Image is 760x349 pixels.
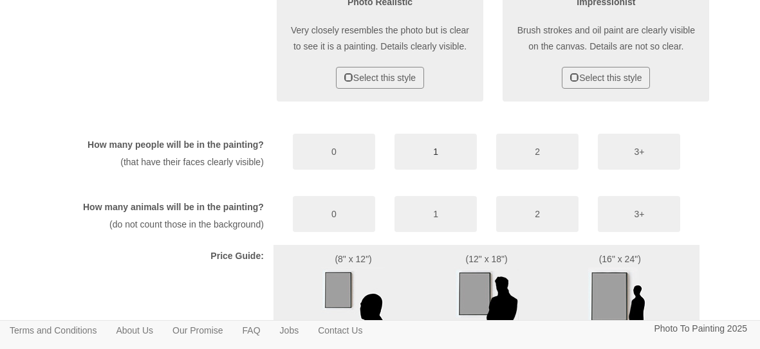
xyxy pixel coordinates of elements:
[283,251,424,267] p: (8" x 12")
[308,321,372,340] a: Contact Us
[394,134,477,170] button: 1
[70,154,264,170] p: (that have their faces clearly visible)
[496,134,579,170] button: 2
[233,321,270,340] a: FAQ
[562,67,650,89] button: Select this style
[83,201,264,213] label: How many animals will be in the painting?
[550,251,690,267] p: (16" x 24")
[290,22,470,54] p: Very closely resembles the photo but is clear to see it is a painting. Details clearly visible.
[70,217,264,233] p: (do not count those in the background)
[443,251,530,267] p: (12" x 18")
[270,321,309,340] a: Jobs
[88,138,264,151] label: How many people will be in the painting?
[496,196,579,232] button: 2
[654,321,747,337] p: Photo To Painting 2025
[394,196,477,232] button: 1
[210,249,263,262] label: Price Guide:
[293,134,375,170] button: 0
[163,321,233,340] a: Our Promise
[598,134,680,170] button: 3+
[598,196,680,232] button: 3+
[293,196,375,232] button: 0
[106,321,163,340] a: About Us
[336,67,424,89] button: Select this style
[515,22,696,54] p: Brush strokes and oil paint are clearly visible on the canvas. Details are not so clear.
